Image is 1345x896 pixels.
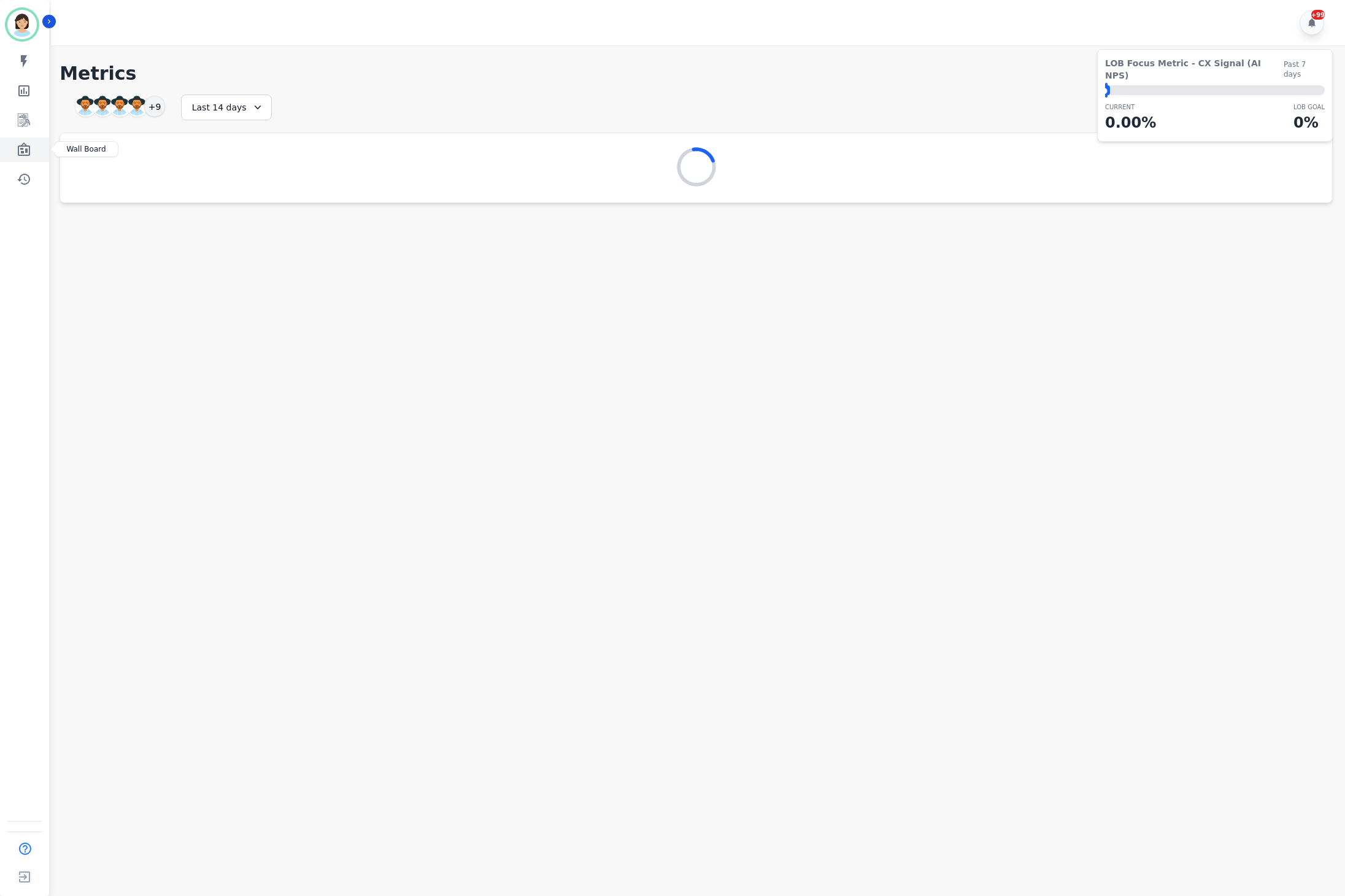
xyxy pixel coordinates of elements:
[144,96,165,117] div: +9
[60,63,1333,85] h1: Metrics
[1311,10,1325,20] div: +99
[181,95,272,120] div: Last 14 days
[1105,85,1110,95] div: ⬤
[1284,60,1325,79] span: Past 7 days
[1105,112,1156,134] p: 0.00 %
[1105,102,1156,112] p: CURRENT
[1293,112,1325,134] p: 0 %
[1293,102,1325,112] p: LOB Goal
[7,10,37,39] img: Bordered avatar
[1105,57,1284,82] span: LOB Focus Metric - CX Signal (AI NPS)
